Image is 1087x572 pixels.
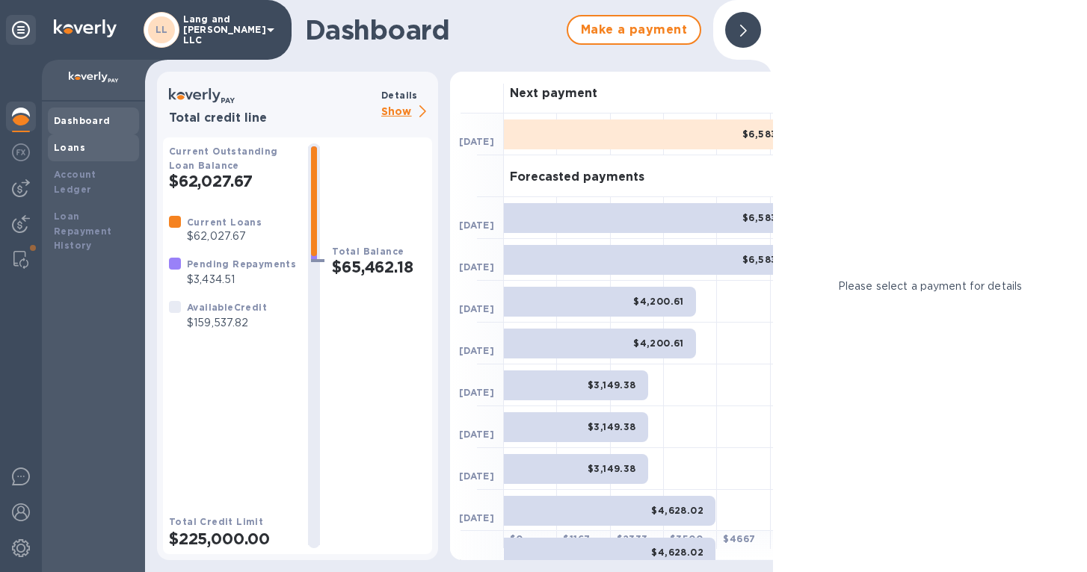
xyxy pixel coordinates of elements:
[617,533,648,544] b: $ 2333
[742,254,793,265] b: $6,583.89
[6,15,36,45] div: Unpin categories
[187,315,267,331] p: $159,537.82
[187,229,262,244] p: $62,027.67
[54,211,112,252] b: Loan Repayment History
[651,505,703,516] b: $4,628.02
[155,24,168,35] b: LL
[187,302,267,313] b: Available Credit
[651,547,703,558] b: $4,628.02
[633,296,684,307] b: $4,200.61
[838,279,1023,294] p: Please select a payment for details
[510,533,523,544] b: $ 0
[54,169,96,195] b: Account Ledger
[742,128,793,140] b: $6,583.89
[169,111,375,125] h3: Total credit line
[169,529,296,548] h2: $225,000.00
[588,463,636,474] b: $3,149.38
[381,103,432,122] p: Show
[670,533,703,544] b: $ 3500
[510,87,597,101] h3: Next payment
[183,14,258,46] p: Lang and [PERSON_NAME] LLC
[459,136,494,147] b: [DATE]
[54,115,111,126] b: Dashboard
[381,90,418,101] b: Details
[332,246,404,257] b: Total Balance
[510,170,644,184] h3: Forecasted payments
[459,470,494,482] b: [DATE]
[580,21,688,39] span: Make a payment
[723,533,755,544] b: $ 4667
[187,217,262,228] b: Current Loans
[563,533,590,544] b: $ 1167
[12,143,30,161] img: Foreign exchange
[459,261,494,273] b: [DATE]
[588,421,636,432] b: $3,149.38
[187,258,296,270] b: Pending Repayments
[459,387,494,398] b: [DATE]
[332,258,426,276] h2: $65,462.18
[459,220,494,231] b: [DATE]
[169,146,278,171] b: Current Outstanding Loan Balance
[588,379,636,391] b: $3,149.38
[459,512,494,523] b: [DATE]
[54,142,85,153] b: Loans
[459,345,494,356] b: [DATE]
[187,272,296,287] p: $3,434.51
[54,19,117,37] img: Logo
[305,14,559,46] h1: Dashboard
[459,429,494,440] b: [DATE]
[567,15,701,45] button: Make a payment
[169,516,263,527] b: Total Credit Limit
[742,212,793,223] b: $6,583.89
[459,303,494,314] b: [DATE]
[633,338,684,349] b: $4,200.61
[169,172,296,190] h2: $62,027.67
